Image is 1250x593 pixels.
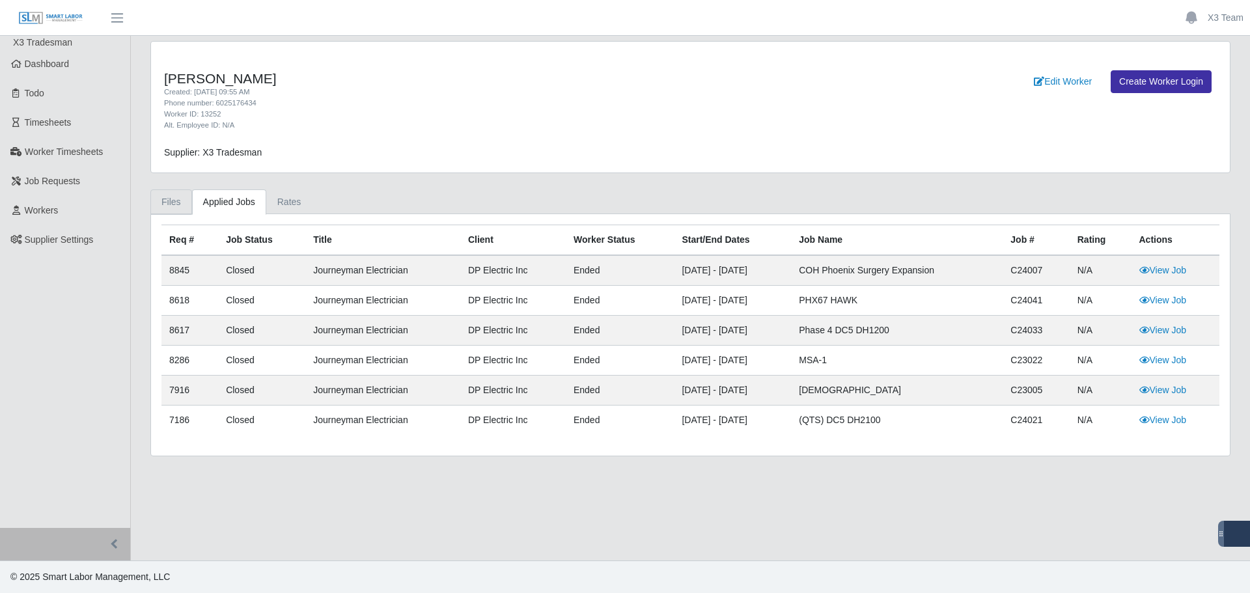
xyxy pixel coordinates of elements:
[1132,225,1220,256] th: Actions
[25,59,70,69] span: Dashboard
[161,316,218,346] td: 8617
[566,286,674,316] td: ended
[566,406,674,435] td: ended
[1139,295,1187,305] a: View Job
[164,70,770,87] h4: [PERSON_NAME]
[1003,225,1069,256] th: Job #
[25,117,72,128] span: Timesheets
[566,316,674,346] td: ended
[1208,11,1243,25] a: X3 Team
[566,225,674,256] th: Worker Status
[164,120,770,131] div: Alt. Employee ID: N/A
[161,406,218,435] td: 7186
[1070,255,1132,286] td: N/A
[10,572,170,582] span: © 2025 Smart Labor Management, LLC
[1139,265,1187,275] a: View Job
[460,376,566,406] td: DP Electric Inc
[791,255,1003,286] td: COH Phoenix Surgery Expansion
[791,406,1003,435] td: (QTS) DC5 DH2100
[25,88,44,98] span: Todo
[164,109,770,120] div: Worker ID: 13252
[791,316,1003,346] td: Phase 4 DC5 DH1200
[161,376,218,406] td: 7916
[1003,255,1069,286] td: C24007
[791,376,1003,406] td: [DEMOGRAPHIC_DATA]
[674,286,791,316] td: [DATE] - [DATE]
[460,406,566,435] td: DP Electric Inc
[266,189,312,215] a: Rates
[1003,376,1069,406] td: C23005
[13,37,72,48] span: X3 Tradesman
[164,87,770,98] div: Created: [DATE] 09:55 AM
[791,225,1003,256] th: Job Name
[1139,385,1187,395] a: View Job
[218,225,305,256] th: Job Status
[1139,415,1187,425] a: View Job
[161,225,218,256] th: Req #
[218,406,305,435] td: Closed
[161,346,218,376] td: 8286
[566,346,674,376] td: ended
[25,234,94,245] span: Supplier Settings
[305,286,460,316] td: Journeyman Electrician
[791,346,1003,376] td: MSA-1
[161,286,218,316] td: 8618
[791,286,1003,316] td: PHX67 HAWK
[674,346,791,376] td: [DATE] - [DATE]
[1025,70,1100,93] a: Edit Worker
[1003,346,1069,376] td: C23022
[25,146,103,157] span: Worker Timesheets
[460,286,566,316] td: DP Electric Inc
[460,225,566,256] th: Client
[460,346,566,376] td: DP Electric Inc
[305,346,460,376] td: Journeyman Electrician
[18,11,83,25] img: SLM Logo
[674,376,791,406] td: [DATE] - [DATE]
[305,376,460,406] td: Journeyman Electrician
[218,376,305,406] td: Closed
[1111,70,1212,93] a: Create Worker Login
[1139,325,1187,335] a: View Job
[218,316,305,346] td: Closed
[218,286,305,316] td: Closed
[25,205,59,215] span: Workers
[25,176,81,186] span: Job Requests
[1003,406,1069,435] td: C24021
[674,316,791,346] td: [DATE] - [DATE]
[1070,376,1132,406] td: N/A
[460,255,566,286] td: DP Electric Inc
[674,225,791,256] th: Start/End Dates
[460,316,566,346] td: DP Electric Inc
[1070,286,1132,316] td: N/A
[566,255,674,286] td: ended
[164,147,262,158] span: Supplier: X3 Tradesman
[674,406,791,435] td: [DATE] - [DATE]
[305,406,460,435] td: Journeyman Electrician
[164,98,770,109] div: Phone number: 6025176434
[674,255,791,286] td: [DATE] - [DATE]
[305,255,460,286] td: Journeyman Electrician
[305,225,460,256] th: Title
[305,316,460,346] td: Journeyman Electrician
[1003,286,1069,316] td: C24041
[1070,406,1132,435] td: N/A
[161,255,218,286] td: 8845
[192,189,266,215] a: Applied Jobs
[1070,346,1132,376] td: N/A
[150,189,192,215] a: Files
[218,255,305,286] td: Closed
[1070,316,1132,346] td: N/A
[218,346,305,376] td: Closed
[1139,355,1187,365] a: View Job
[1003,316,1069,346] td: C24033
[566,376,674,406] td: ended
[1070,225,1132,256] th: Rating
